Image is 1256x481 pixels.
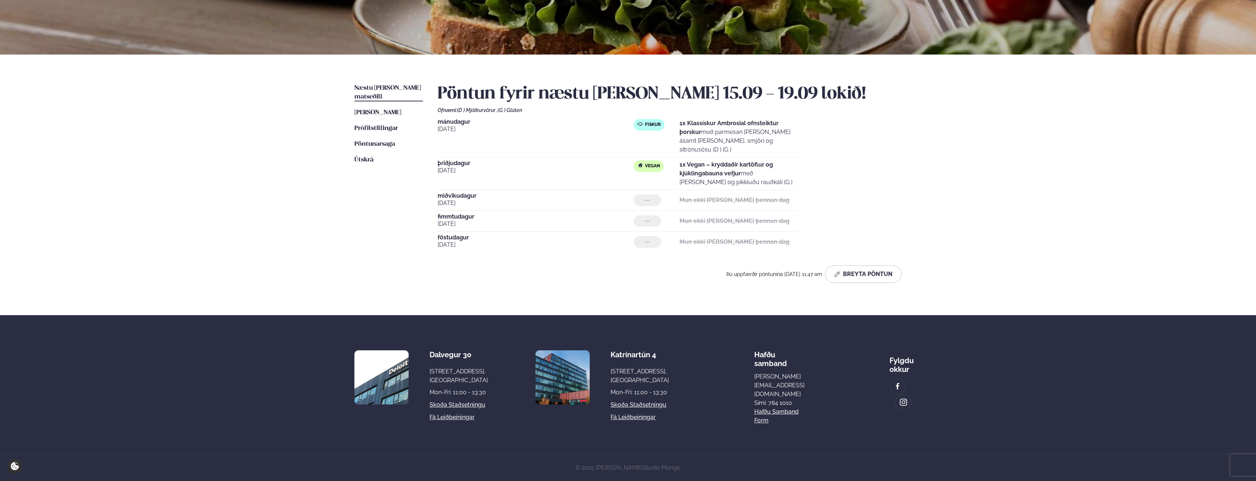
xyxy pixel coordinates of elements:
[611,367,669,385] div: [STREET_ADDRESS], [GEOGRAPHIC_DATA]
[637,121,643,127] img: fish.svg
[825,265,902,283] button: Breyta Pöntun
[611,413,656,422] a: Fá leiðbeiningar
[354,124,398,133] a: Prófílstillingar
[679,119,797,154] p: með parmesan [PERSON_NAME] ásamt [PERSON_NAME], smjöri og sítrónusósu (D ) (G )
[679,161,773,177] strong: 1x Vegan – kryddaðir kartöflur og kjúklingabauna vefjur
[890,379,905,394] a: image alt
[679,197,789,204] strong: Mun ekki [PERSON_NAME] þennan dag
[679,120,778,135] strong: 1x Klassískur Ambrosial ofnsteiktur þorskur
[438,235,634,240] span: föstudagur
[354,84,423,101] a: Næstu [PERSON_NAME] matseðill
[354,141,395,147] span: Pöntunarsaga
[430,413,475,422] a: Fá leiðbeiningar
[645,239,650,245] span: ---
[754,372,804,399] a: [PERSON_NAME][EMAIL_ADDRESS][DOMAIN_NAME]
[438,193,634,199] span: miðvikudagur
[438,160,634,166] span: þriðjudagur
[611,350,669,359] div: Katrínartún 4
[679,160,797,187] p: með [PERSON_NAME] og pikkluðu rauðkáli (G )
[430,367,488,385] div: [STREET_ADDRESS], [GEOGRAPHIC_DATA]
[438,119,634,125] span: mánudagur
[354,140,395,149] a: Pöntunarsaga
[354,108,401,117] a: [PERSON_NAME]
[679,217,789,224] strong: Mun ekki [PERSON_NAME] þennan dag
[889,350,914,374] div: Fylgdu okkur
[754,399,804,407] p: Sími: 784 1010
[899,398,907,407] img: image alt
[354,350,409,404] img: image alt
[645,122,661,128] span: Fiskur
[354,125,398,131] span: Prófílstillingar
[535,350,590,404] img: image alt
[438,214,634,220] span: fimmtudagur
[645,163,660,169] span: Vegan
[354,85,421,100] span: Næstu [PERSON_NAME] matseðill
[430,388,488,397] div: Mon-Fri: 11:00 - 13:30
[637,163,643,168] img: Vegan.svg
[438,84,902,104] h2: Pöntun fyrir næstu [PERSON_NAME] 15.09 - 19.09 lokið!
[438,107,902,113] div: Ofnæmi:
[438,199,634,208] span: [DATE]
[754,344,787,368] span: Hafðu samband
[7,459,22,474] a: Cookie settings
[894,382,902,391] img: image alt
[438,220,634,228] span: [DATE]
[457,107,498,113] span: (D ) Mjólkurvörur ,
[430,400,485,409] a: Skoða staðsetningu
[430,350,488,359] div: Dalvegur 30
[354,109,401,116] span: [PERSON_NAME]
[354,157,373,163] span: Útskrá
[438,240,634,249] span: [DATE]
[645,218,650,224] span: ---
[354,156,373,164] a: Útskrá
[611,388,669,397] div: Mon-Fri: 11:00 - 13:30
[498,107,522,113] span: (G ) Glúten
[896,395,911,410] a: image alt
[575,464,681,471] span: © 2025 [PERSON_NAME]
[438,125,634,134] span: [DATE]
[642,464,681,471] a: Studio Mango
[611,400,666,409] a: Skoða staðsetningu
[438,166,634,175] span: [DATE]
[754,407,804,425] a: Hafðu samband form
[645,197,650,203] span: ---
[679,238,789,245] strong: Mun ekki [PERSON_NAME] þennan dag
[726,271,822,277] span: Þú uppfærðir pöntunina [DATE] 11:47 am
